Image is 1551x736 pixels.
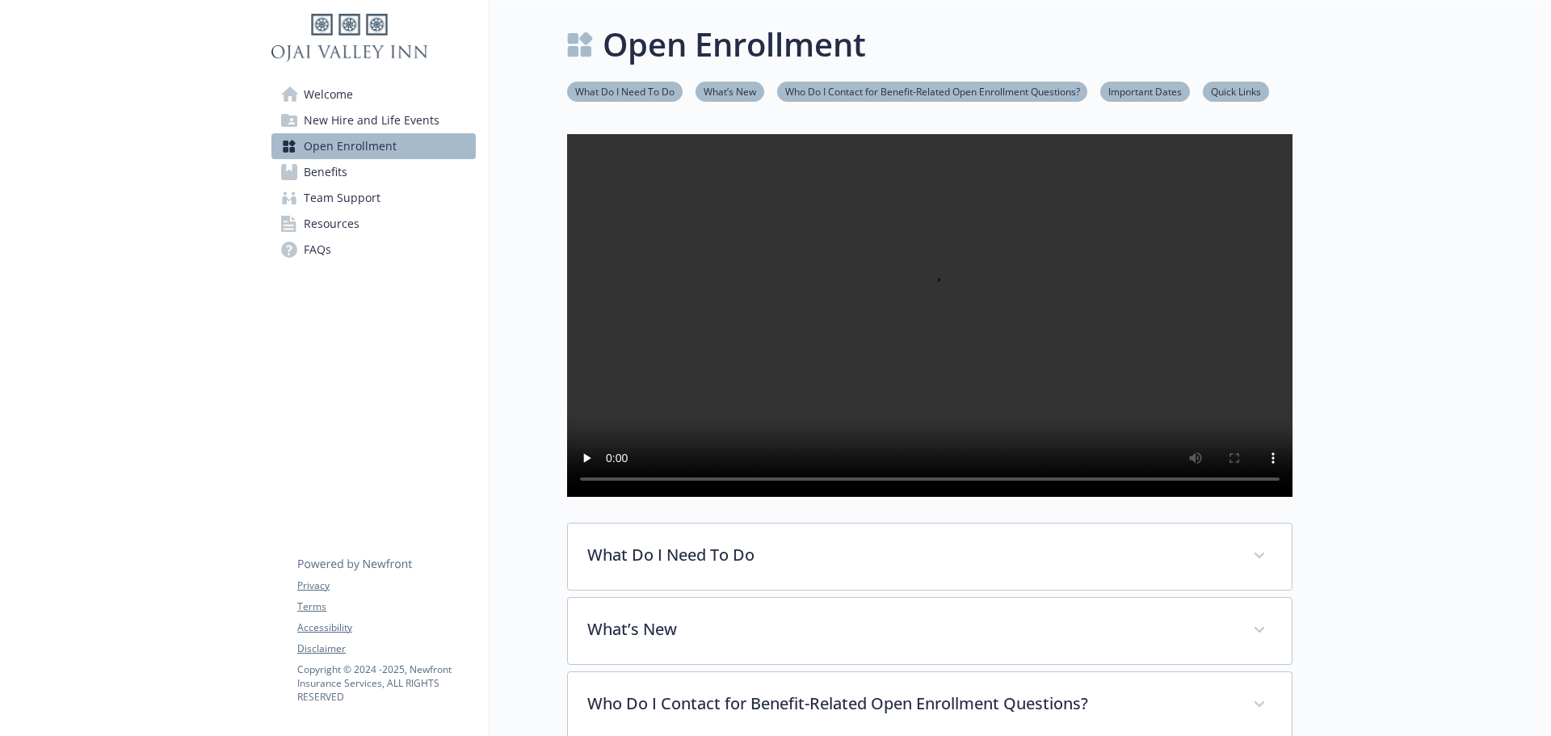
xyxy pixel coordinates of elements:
[304,185,380,211] span: Team Support
[304,159,347,185] span: Benefits
[568,524,1292,590] div: What Do I Need To Do
[304,237,331,263] span: FAQs
[587,692,1234,716] p: Who Do I Contact for Benefit-Related Open Enrollment Questions?
[568,598,1292,664] div: What’s New
[696,83,764,99] a: What’s New
[1203,83,1269,99] a: Quick Links
[304,82,353,107] span: Welcome
[603,20,866,69] h1: Open Enrollment
[271,211,476,237] a: Resources
[304,211,359,237] span: Resources
[271,107,476,133] a: New Hire and Life Events
[587,617,1234,641] p: What’s New
[271,159,476,185] a: Benefits
[271,133,476,159] a: Open Enrollment
[304,107,439,133] span: New Hire and Life Events
[1100,83,1190,99] a: Important Dates
[271,185,476,211] a: Team Support
[304,133,397,159] span: Open Enrollment
[297,662,475,704] p: Copyright © 2024 - 2025 , Newfront Insurance Services, ALL RIGHTS RESERVED
[271,82,476,107] a: Welcome
[297,641,475,656] a: Disclaimer
[297,620,475,635] a: Accessibility
[587,543,1234,567] p: What Do I Need To Do
[271,237,476,263] a: FAQs
[297,599,475,614] a: Terms
[777,83,1087,99] a: Who Do I Contact for Benefit-Related Open Enrollment Questions?
[297,578,475,593] a: Privacy
[567,83,683,99] a: What Do I Need To Do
